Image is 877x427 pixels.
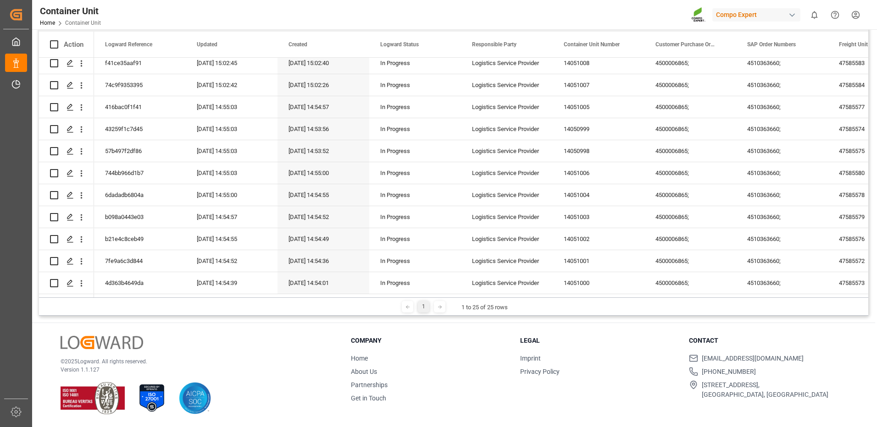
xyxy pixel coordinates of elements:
span: Logward Status [380,41,419,48]
div: 57b497f2df86 [94,140,186,162]
a: About Us [351,368,377,375]
div: 4500006865; [644,184,736,206]
div: In Progress [380,185,450,206]
div: In Progress [380,207,450,228]
div: b21e4c8ceb49 [94,228,186,250]
div: Press SPACE to select this row. [39,74,94,96]
p: © 2025 Logward. All rights reserved. [61,357,328,366]
div: 4500006865; [644,96,736,118]
div: Logistics Service Provider [461,52,553,74]
div: 4510363660; [736,206,828,228]
div: 4500006865; [644,140,736,162]
span: Created [289,41,307,48]
div: 7fe9a6c3d844 [94,250,186,272]
div: [DATE] 14:54:52 [278,206,369,228]
img: ISO 9001 & ISO 14001 Certification [61,382,125,414]
div: 4510363660; [736,74,828,96]
div: 14051005 [553,96,644,118]
img: AICPA SOC [179,382,211,414]
div: 43259f1c7d45 [94,118,186,140]
div: Logistics Service Provider [461,96,553,118]
div: Press SPACE to select this row. [39,184,94,206]
div: Press SPACE to select this row. [39,140,94,162]
div: In Progress [380,53,450,74]
div: In Progress [380,141,450,162]
div: [DATE] 15:02:42 [186,74,278,96]
div: Action [64,40,83,49]
h3: Legal [520,336,678,345]
div: 4510363660; [736,118,828,140]
div: 1 [418,301,429,312]
div: 14051001 [553,250,644,272]
h3: Company [351,336,509,345]
div: 1 to 25 of 25 rows [461,303,508,312]
div: [DATE] 14:54:49 [278,228,369,250]
div: In Progress [380,119,450,140]
div: In Progress [380,97,450,118]
div: 14051000 [553,272,644,294]
div: Press SPACE to select this row. [39,52,94,74]
div: Logistics Service Provider [461,140,553,162]
div: In Progress [380,273,450,294]
a: Home [351,355,368,362]
div: Press SPACE to select this row. [39,272,94,294]
div: Logistics Service Provider [461,118,553,140]
div: 416bac0f1f41 [94,96,186,118]
div: Press SPACE to select this row. [39,228,94,250]
div: 4510363660; [736,184,828,206]
div: In Progress [380,229,450,250]
div: Logistics Service Provider [461,272,553,294]
div: [DATE] 14:54:39 [186,272,278,294]
div: Press SPACE to select this row. [39,118,94,140]
div: Press SPACE to select this row. [39,96,94,118]
button: show 0 new notifications [804,5,825,25]
a: Get in Touch [351,394,386,402]
div: Logistics Service Provider [461,250,553,272]
a: Partnerships [351,381,388,389]
div: [DATE] 14:55:00 [278,162,369,184]
span: [STREET_ADDRESS], [GEOGRAPHIC_DATA], [GEOGRAPHIC_DATA] [702,380,828,400]
div: 744bb966d1b7 [94,162,186,184]
div: 4510363660; [736,228,828,250]
div: Logistics Service Provider [461,228,553,250]
div: 4d363b4649da [94,272,186,294]
div: 14050998 [553,140,644,162]
div: 4510363660; [736,96,828,118]
span: Responsible Party [472,41,516,48]
div: [DATE] 14:53:56 [278,118,369,140]
div: 14051002 [553,228,644,250]
div: [DATE] 15:02:26 [278,74,369,96]
div: [DATE] 15:02:40 [278,52,369,74]
div: In Progress [380,75,450,96]
div: 4500006865; [644,52,736,74]
div: 4500006865; [644,162,736,184]
div: [DATE] 14:54:01 [278,272,369,294]
a: Imprint [520,355,541,362]
img: Logward Logo [61,336,143,349]
div: 4500006865; [644,228,736,250]
div: [DATE] 14:54:57 [186,206,278,228]
div: 6dadadb6804a [94,184,186,206]
a: Privacy Policy [520,368,560,375]
div: 4510363660; [736,162,828,184]
div: [DATE] 14:55:03 [186,96,278,118]
div: 4500006865; [644,272,736,294]
span: Updated [197,41,217,48]
div: Press SPACE to select this row. [39,162,94,184]
div: [DATE] 14:55:03 [186,140,278,162]
div: Logistics Service Provider [461,74,553,96]
div: [DATE] 14:55:00 [186,184,278,206]
div: 4500006865; [644,74,736,96]
div: [DATE] 14:53:52 [278,140,369,162]
button: Help Center [825,5,845,25]
img: Screenshot%202023-09-29%20at%2010.02.21.png_1712312052.png [691,7,706,23]
span: SAP Order Numbers [747,41,796,48]
div: f41ce35aaf91 [94,52,186,74]
div: [DATE] 15:02:45 [186,52,278,74]
div: 4510363660; [736,272,828,294]
a: Home [40,20,55,26]
span: Logward Reference [105,41,152,48]
div: 4500006865; [644,250,736,272]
